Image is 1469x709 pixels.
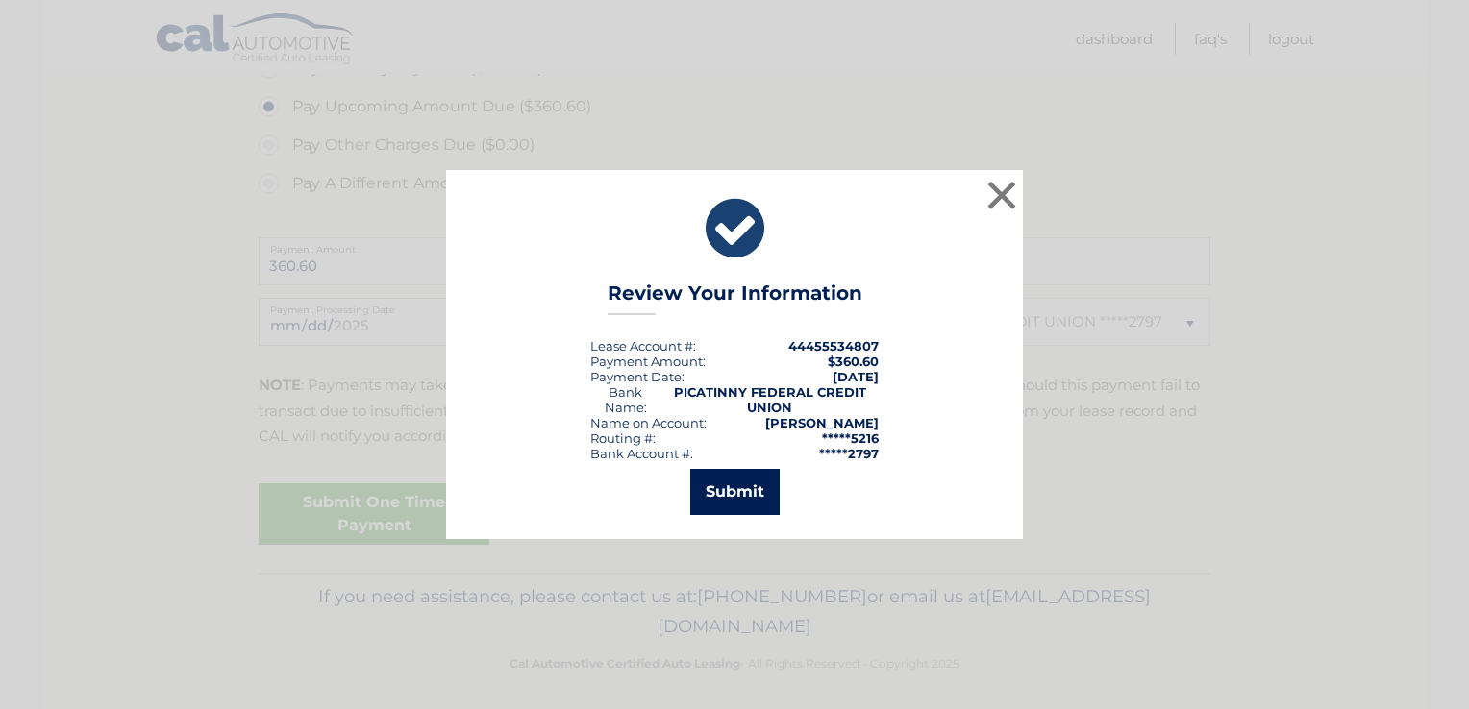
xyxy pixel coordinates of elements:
[833,369,879,384] span: [DATE]
[608,281,862,315] h3: Review Your Information
[590,369,682,384] span: Payment Date
[590,338,696,354] div: Lease Account #:
[590,446,693,461] div: Bank Account #:
[828,354,879,369] span: $360.60
[674,384,866,415] strong: PICATINNY FEDERAL CREDIT UNION
[788,338,879,354] strong: 44455534807
[590,384,661,415] div: Bank Name:
[983,176,1021,214] button: ×
[765,415,879,430] strong: [PERSON_NAME]
[690,469,780,515] button: Submit
[590,430,656,446] div: Routing #:
[590,415,707,430] div: Name on Account:
[590,354,706,369] div: Payment Amount:
[590,369,685,384] div: :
